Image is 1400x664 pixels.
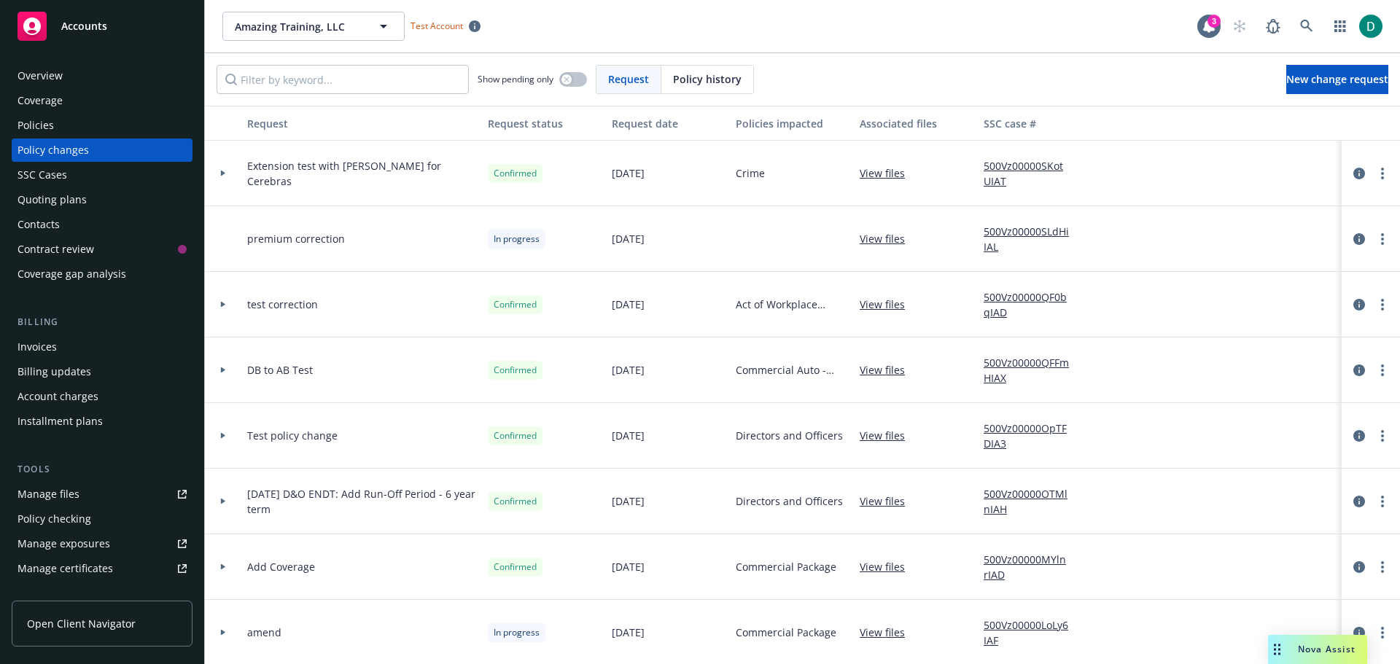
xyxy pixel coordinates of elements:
span: Commercial Package [736,625,836,640]
a: View files [860,231,917,246]
span: [DATE] [612,297,645,312]
a: Report a Bug [1259,12,1288,41]
button: SSC case # [978,106,1087,141]
span: Confirmed [494,495,537,508]
a: Manage claims [12,582,192,605]
span: Confirmed [494,364,537,377]
div: Billing updates [17,360,91,383]
a: more [1374,296,1391,313]
a: View files [860,297,917,312]
div: Billing [12,315,192,329]
span: Test Account [411,20,463,32]
div: Contacts [17,213,60,236]
a: 500Vz00000SKotUIAT [984,158,1081,189]
div: Policies [17,114,54,137]
span: test correction [247,297,318,312]
div: Toggle Row Expanded [205,534,241,600]
div: Toggle Row Expanded [205,141,241,206]
a: Billing updates [12,360,192,383]
button: Request status [482,106,606,141]
span: Directors and Officers [736,493,843,509]
a: more [1374,558,1391,576]
span: [DATE] D&O ENDT: Add Run-Off Period - 6 year term [247,486,476,517]
div: SSC Cases [17,163,67,187]
a: View files [860,362,917,378]
span: [DATE] [612,165,645,181]
span: Crime [736,165,765,181]
span: Amazing Training, LLC [235,19,361,34]
div: Request status [488,116,600,131]
div: Invoices [17,335,57,359]
a: circleInformation [1350,493,1368,510]
a: circleInformation [1350,230,1368,248]
span: Request [608,71,649,87]
span: New change request [1286,72,1388,86]
span: Commercial Package [736,559,836,574]
a: View files [860,625,917,640]
div: Installment plans [17,410,103,433]
a: Account charges [12,385,192,408]
a: Policies [12,114,192,137]
span: amend [247,625,281,640]
span: Test policy change [247,428,338,443]
a: Manage certificates [12,557,192,580]
div: Toggle Row Expanded [205,206,241,272]
a: 500Vz00000OpTFDIA3 [984,421,1081,451]
span: Policy history [673,71,742,87]
a: Installment plans [12,410,192,433]
a: 500Vz00000MYlnrIAD [984,552,1081,582]
div: Policy changes [17,138,89,162]
a: more [1374,624,1391,641]
div: Toggle Row Expanded [205,337,241,403]
a: Contract review [12,238,192,261]
div: Manage files [17,483,79,506]
a: Contacts [12,213,192,236]
button: Nova Assist [1268,635,1367,664]
div: Toggle Row Expanded [205,469,241,534]
button: Amazing Training, LLC [222,12,405,41]
span: Confirmed [494,429,537,442]
div: Manage claims [17,582,91,605]
span: DB to AB Test [247,362,313,378]
div: Request [247,116,476,131]
span: Nova Assist [1298,643,1356,655]
span: [DATE] [612,493,645,509]
div: Contract review [17,238,94,261]
a: Manage exposures [12,532,192,555]
span: Accounts [61,20,107,32]
a: View files [860,559,917,574]
span: Extension test with [PERSON_NAME] for Cerebras [247,158,476,189]
span: Show pending only [478,73,553,85]
button: Request [241,106,482,141]
span: Open Client Navigator [27,616,136,631]
a: 500Vz00000SLdHiIAL [984,224,1081,254]
a: Invoices [12,335,192,359]
a: circleInformation [1350,558,1368,576]
div: Policies impacted [736,116,848,131]
a: more [1374,230,1391,248]
button: Policies impacted [730,106,854,141]
a: Coverage gap analysis [12,262,192,286]
a: more [1374,493,1391,510]
a: Start snowing [1225,12,1254,41]
span: [DATE] [612,231,645,246]
a: Switch app [1326,12,1355,41]
span: Commercial Auto - Excess Layer 01 [736,362,848,378]
div: Toggle Row Expanded [205,272,241,337]
input: Filter by keyword... [217,65,469,94]
a: View files [860,165,917,181]
span: premium correction [247,231,345,246]
a: circleInformation [1350,362,1368,379]
a: Manage files [12,483,192,506]
div: Manage exposures [17,532,110,555]
div: Manage certificates [17,557,113,580]
div: SSC case # [984,116,1081,131]
a: more [1374,362,1391,379]
a: Quoting plans [12,188,192,211]
button: Request date [606,106,730,141]
span: Act of Workplace Violence / Stalking Threat [736,297,848,312]
a: circleInformation [1350,165,1368,182]
div: 3 [1207,15,1221,28]
span: Confirmed [494,298,537,311]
